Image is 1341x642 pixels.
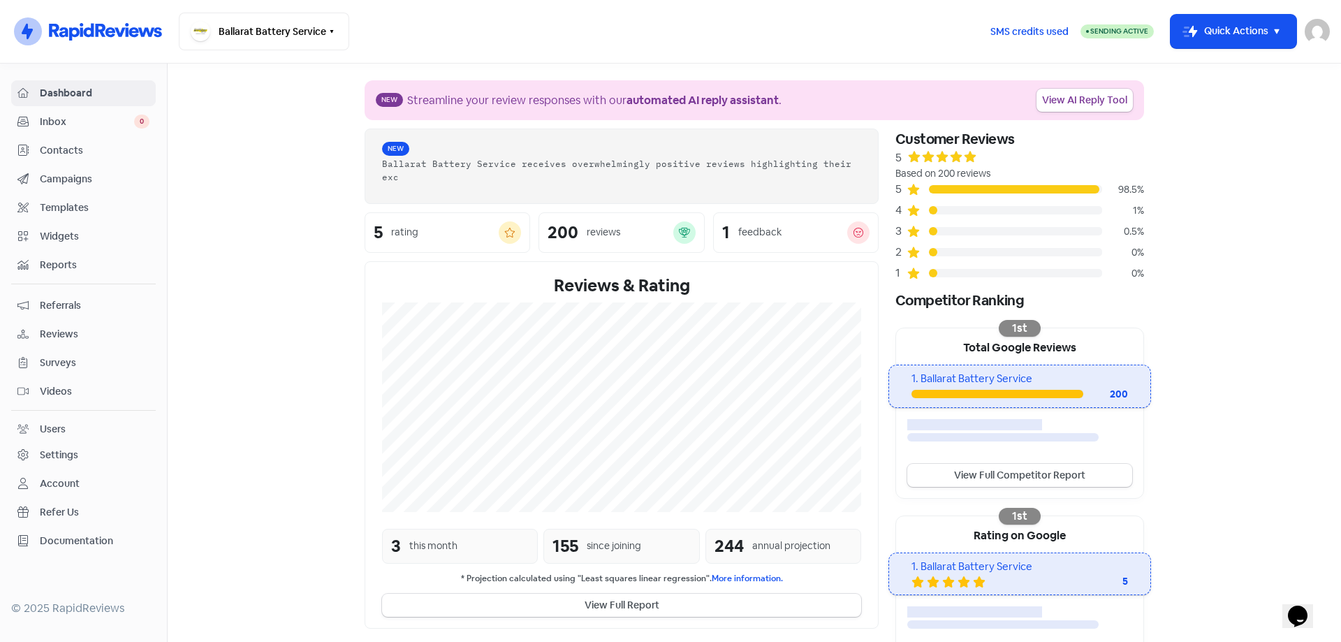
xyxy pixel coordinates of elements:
div: 98.5% [1102,182,1144,197]
div: 1st [999,508,1041,525]
span: Reviews [40,327,149,342]
a: Campaigns [11,166,156,192]
a: 1feedback [713,212,879,253]
small: * Projection calculated using "Least squares linear regression". [382,572,861,585]
a: Sending Active [1080,23,1154,40]
div: 0% [1102,245,1144,260]
a: Contacts [11,138,156,163]
div: feedback [738,225,782,240]
div: annual projection [752,539,830,553]
b: automated AI reply assistant [626,93,779,108]
div: 4 [895,202,907,219]
div: Streamline your review responses with our . [407,92,782,109]
div: Total Google Reviews [896,328,1143,365]
div: 5 [374,224,383,241]
button: Quick Actions [1171,15,1296,48]
span: Surveys [40,356,149,370]
div: © 2025 RapidReviews [11,600,156,617]
div: Account [40,476,80,491]
span: Reports [40,258,149,272]
div: reviews [587,225,620,240]
span: Widgets [40,229,149,244]
div: Customer Reviews [895,129,1144,149]
div: Competitor Ranking [895,290,1144,311]
div: 1 [895,265,907,282]
span: Templates [40,200,149,215]
a: 5rating [365,212,530,253]
a: Documentation [11,528,156,554]
a: Surveys [11,350,156,376]
a: Account [11,471,156,497]
div: 244 [715,534,744,559]
span: Contacts [40,143,149,158]
button: Ballarat Battery Service [179,13,349,50]
span: Inbox [40,115,134,129]
span: SMS credits used [990,24,1069,39]
div: since joining [587,539,641,553]
a: Settings [11,442,156,468]
a: Templates [11,195,156,221]
iframe: chat widget [1282,586,1327,628]
span: Refer Us [40,505,149,520]
a: Reviews [11,321,156,347]
div: Users [40,422,66,437]
span: New [376,93,403,107]
div: Reviews & Rating [382,273,861,298]
span: Documentation [40,534,149,548]
span: Sending Active [1090,27,1148,36]
div: 200 [1083,387,1128,402]
a: Inbox 0 [11,109,156,135]
div: 1 [722,224,730,241]
a: More information. [712,573,783,584]
button: View Full Report [382,594,861,617]
div: 5 [895,149,902,166]
div: 1. Ballarat Battery Service [911,559,1127,575]
a: Widgets [11,224,156,249]
img: User [1305,19,1330,44]
div: Based on 200 reviews [895,166,1144,181]
div: rating [391,225,418,240]
div: 0.5% [1102,224,1144,239]
div: 5 [895,181,907,198]
a: Refer Us [11,499,156,525]
div: Settings [40,448,78,462]
div: Ballarat Battery Service receives overwhelmingly positive reviews highlighting their exc [382,157,861,184]
a: Users [11,416,156,442]
span: Campaigns [40,172,149,187]
div: 3 [391,534,401,559]
div: 0% [1102,266,1144,281]
span: 0 [134,115,149,129]
a: 200reviews [538,212,704,253]
div: 1. Ballarat Battery Service [911,371,1127,387]
a: View AI Reply Tool [1036,89,1133,112]
div: 3 [895,223,907,240]
div: this month [409,539,457,553]
div: 200 [548,224,578,241]
a: Videos [11,379,156,404]
a: View Full Competitor Report [907,464,1132,487]
a: Dashboard [11,80,156,106]
div: 155 [552,534,578,559]
div: Rating on Google [896,516,1143,553]
div: 2 [895,244,907,261]
a: Referrals [11,293,156,319]
div: 1% [1102,203,1144,218]
div: 5 [1072,574,1128,589]
a: Reports [11,252,156,278]
span: Videos [40,384,149,399]
span: New [382,142,409,156]
span: Dashboard [40,86,149,101]
span: Referrals [40,298,149,313]
div: 1st [999,320,1041,337]
a: SMS credits used [979,23,1080,38]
